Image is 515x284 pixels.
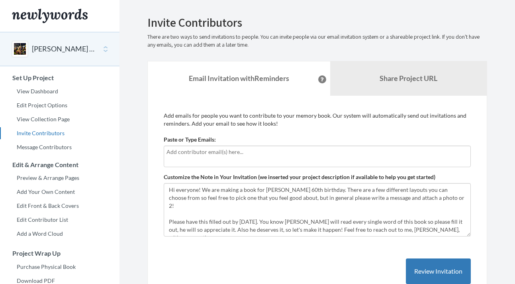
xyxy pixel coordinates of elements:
[0,161,119,168] h3: Edit & Arrange Content
[0,74,119,81] h3: Set Up Project
[164,112,471,128] p: Add emails for people you want to contribute to your memory book. Our system will automatically s...
[147,33,487,49] p: There are two ways to send invitations to people. You can invite people via our email invitation ...
[147,16,487,29] h2: Invite Contributors
[189,74,289,83] strong: Email Invitation with Reminders
[32,44,96,54] button: [PERSON_NAME] 60th
[380,74,437,83] b: Share Project URL
[0,250,119,257] h3: Project Wrap Up
[164,173,435,181] label: Customize the Note in Your Invitation (we inserted your project description if available to help ...
[164,136,216,144] label: Paste or Type Emails:
[164,183,471,237] textarea: Hi everyone! We are making a book for [PERSON_NAME] 60th birthday. There are a few different layo...
[12,9,88,23] img: Newlywords logo
[166,148,468,156] input: Add contributor email(s) here...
